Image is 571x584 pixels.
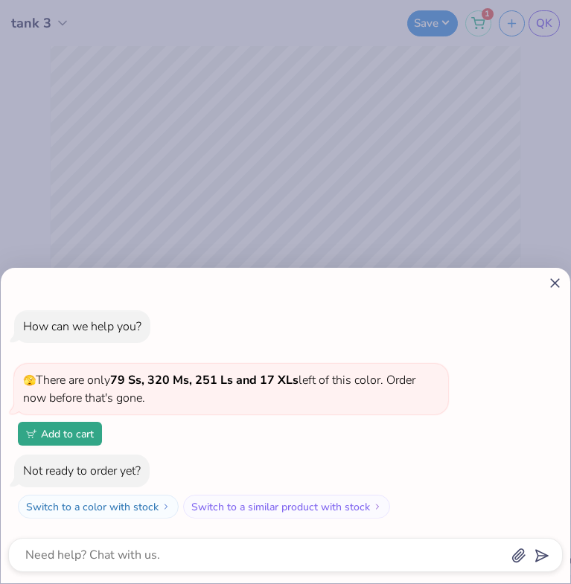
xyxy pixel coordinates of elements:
strong: 79 Ss, 320 Ms, 251 Ls and 17 XLs [110,372,299,388]
button: Switch to a color with stock [18,495,179,519]
img: Switch to a similar product with stock [373,502,382,511]
img: Switch to a color with stock [162,502,170,511]
div: Not ready to order yet? [23,463,141,479]
button: Switch to a similar product with stock [183,495,390,519]
button: Add to cart [18,422,102,446]
div: How can we help you? [23,318,141,335]
span: There are only left of this color. Order now before that's gone. [23,372,415,406]
span: 🫣 [23,373,36,388]
img: Add to cart [26,429,36,438]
